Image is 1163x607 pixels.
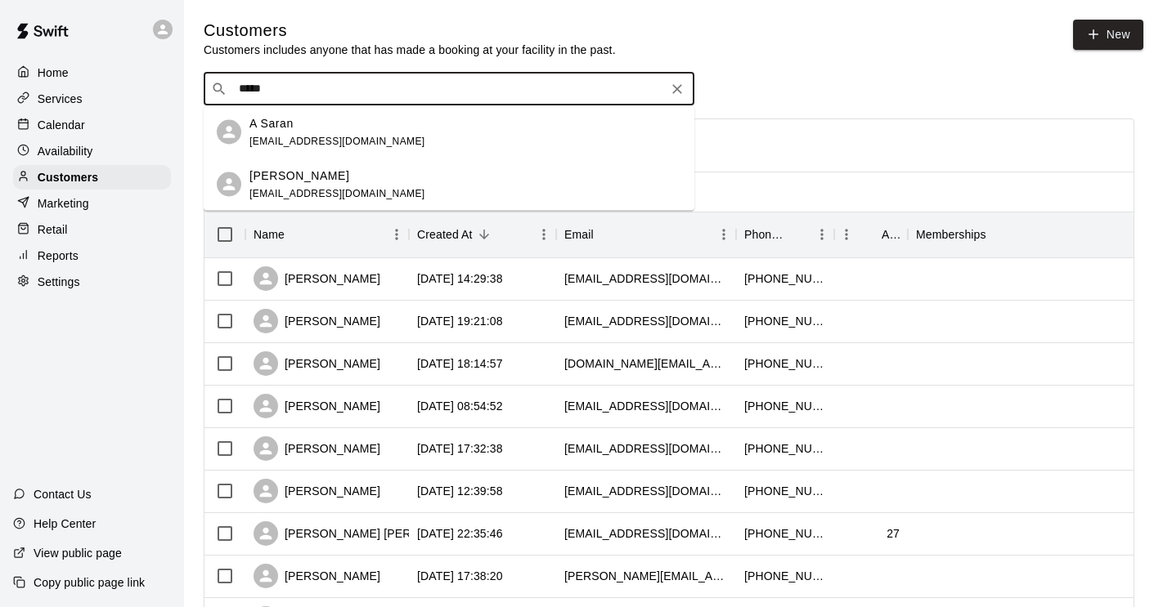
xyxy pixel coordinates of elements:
[986,223,1009,246] button: Sort
[744,398,826,414] div: +14076689965
[712,222,736,247] button: Menu
[254,521,479,546] div: [PERSON_NAME] [PERSON_NAME]
[473,223,496,246] button: Sort
[204,73,694,105] div: Search customers by name or email
[908,212,1153,257] div: Memberships
[217,172,241,197] div: Kanaan Saran
[38,91,83,107] p: Services
[564,270,728,287] div: soneil429@gmail.com
[38,195,89,212] p: Marketing
[666,78,689,100] button: Clear
[810,222,834,247] button: Menu
[744,440,826,457] div: +16679421869
[34,516,96,532] p: Help Center
[564,568,728,584] div: erica.bankard@maryland.gov
[744,525,826,542] div: +14102364663
[532,222,556,247] button: Menu
[736,212,834,257] div: Phone Number
[564,212,594,257] div: Email
[204,20,616,42] h5: Customers
[13,113,171,137] a: Calendar
[254,436,380,461] div: [PERSON_NAME]
[417,355,503,372] div: 2025-08-07 18:14:57
[217,120,241,145] div: A Saran
[34,545,122,561] p: View public page
[916,212,986,257] div: Memberships
[556,212,736,257] div: Email
[38,274,80,290] p: Settings
[564,355,728,372] div: sarah.love@asu.edu
[38,65,69,81] p: Home
[417,398,503,414] div: 2025-08-07 08:54:52
[13,191,171,216] a: Marketing
[13,270,171,294] a: Settings
[254,351,380,376] div: [PERSON_NAME]
[254,564,380,588] div: [PERSON_NAME]
[417,525,503,542] div: 2025-08-03 22:35:46
[417,313,503,329] div: 2025-08-07 19:21:08
[564,440,728,457] div: mslunt@gmail.com
[744,483,826,499] div: +14106887906
[887,525,900,542] div: 27
[249,135,425,146] span: [EMAIL_ADDRESS][DOMAIN_NAME]
[254,479,380,503] div: [PERSON_NAME]
[254,212,285,257] div: Name
[564,398,728,414] div: nrosa06@gmail.com
[834,212,908,257] div: Age
[744,212,787,257] div: Phone Number
[417,483,503,499] div: 2025-08-04 12:39:58
[285,223,308,246] button: Sort
[254,266,380,291] div: [PERSON_NAME]
[13,243,171,268] a: Reports
[564,313,728,329] div: rickrasmussen33@gmail.com
[744,270,826,287] div: +14438473784
[34,486,92,502] p: Contact Us
[384,222,409,247] button: Menu
[249,187,425,199] span: [EMAIL_ADDRESS][DOMAIN_NAME]
[417,440,503,457] div: 2025-08-04 17:32:38
[13,165,171,190] a: Customers
[254,394,380,418] div: [PERSON_NAME]
[34,574,145,591] p: Copy public page link
[254,309,380,333] div: [PERSON_NAME]
[1129,222,1153,247] button: Menu
[744,568,826,584] div: +14436831698
[744,355,826,372] div: +12028079377
[13,87,171,111] a: Services
[859,223,882,246] button: Sort
[409,212,556,257] div: Created At
[38,169,98,185] p: Customers
[564,525,728,542] div: 72198hb@gmail.com
[564,483,728,499] div: brianmcvey19@gmail.com
[38,117,85,133] p: Calendar
[417,568,503,584] div: 2025-08-02 17:38:20
[417,270,503,287] div: 2025-08-11 14:29:38
[204,42,616,58] p: Customers includes anyone that has made a booking at your facility in the past.
[834,222,859,247] button: Menu
[744,313,826,329] div: +14436107719
[13,217,171,242] a: Retail
[249,167,349,184] p: [PERSON_NAME]
[417,212,473,257] div: Created At
[38,143,93,159] p: Availability
[787,223,810,246] button: Sort
[38,248,79,264] p: Reports
[13,60,171,85] a: Home
[13,139,171,163] a: Availability
[594,223,617,246] button: Sort
[1073,20,1143,50] a: New
[245,212,409,257] div: Name
[882,212,900,257] div: Age
[38,221,68,238] p: Retail
[249,114,294,132] p: A Saran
